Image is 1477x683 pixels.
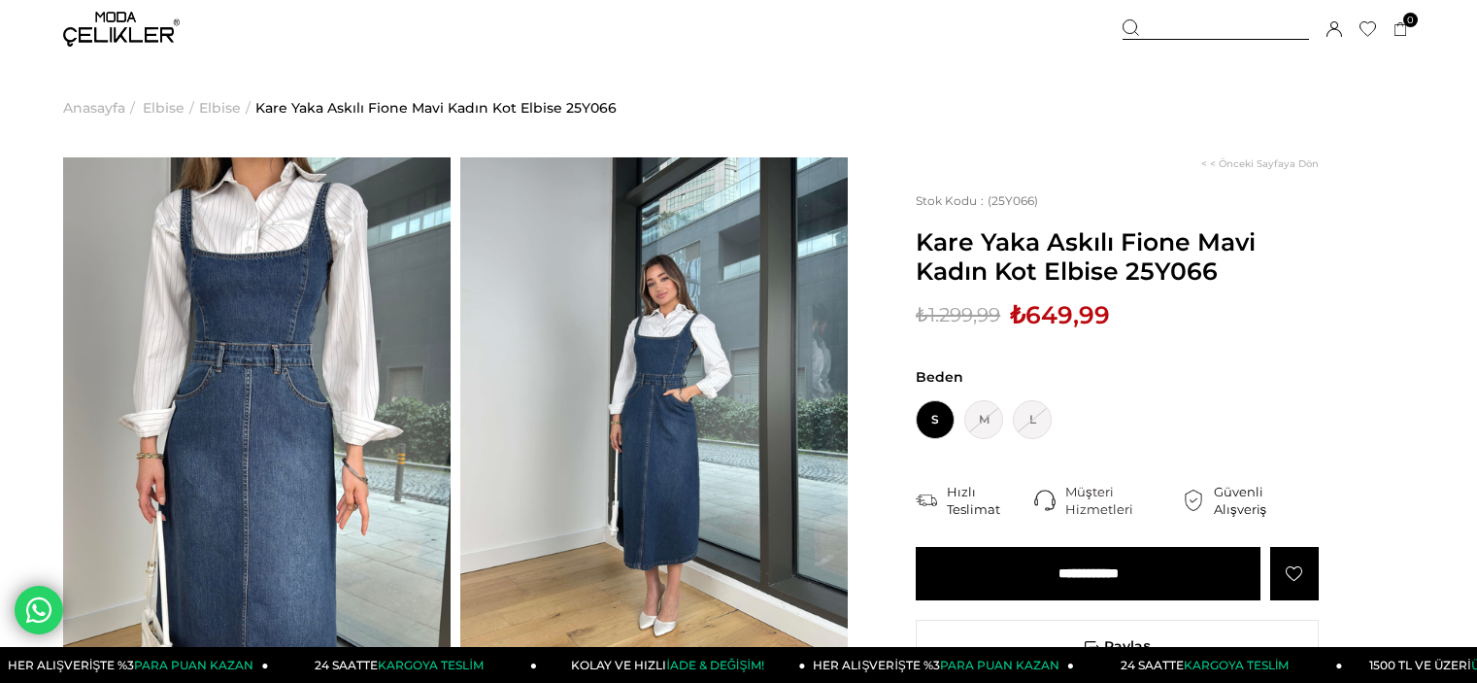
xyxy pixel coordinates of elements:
[63,12,180,47] img: logo
[916,490,937,511] img: shipping.png
[1270,547,1319,600] a: Favorilere Ekle
[255,58,617,157] a: Kare Yaka Askılı Fione Mavi Kadın Kot Elbise 25Y066
[916,368,1319,386] span: Beden
[269,647,538,683] a: 24 SAATTEKARGOYA TESLİM
[378,658,483,672] span: KARGOYA TESLİM
[537,647,806,683] a: KOLAY VE HIZLIİADE & DEĞİŞİM!
[1201,157,1319,170] a: < < Önceki Sayfaya Dön
[1214,483,1319,518] div: Güvenli Alışveriş
[1183,490,1204,511] img: security.png
[134,658,253,672] span: PARA PUAN KAZAN
[1074,647,1343,683] a: 24 SAATTEKARGOYA TESLİM
[199,58,255,157] li: >
[143,58,185,157] a: Elbise
[143,58,199,157] li: >
[940,658,1059,672] span: PARA PUAN KAZAN
[63,58,140,157] li: >
[63,58,125,157] a: Anasayfa
[1013,400,1052,439] span: L
[916,400,955,439] span: S
[1393,22,1408,37] a: 0
[806,647,1075,683] a: HER ALIŞVERİŞTE %3PARA PUAN KAZAN
[1065,483,1183,518] div: Müşteri Hizmetleri
[666,658,763,672] span: İADE & DEĞİŞİM!
[63,157,451,674] img: Fione elbise 25Y066
[964,400,1003,439] span: M
[1403,13,1418,27] span: 0
[916,300,1000,329] span: ₺1.299,99
[1034,490,1056,511] img: call-center.png
[916,193,988,208] span: Stok Kodu
[460,157,848,674] img: Fione elbise 25Y066
[1010,300,1110,329] span: ₺649,99
[916,193,1038,208] span: (25Y066)
[917,621,1318,672] span: Paylaş
[916,227,1319,286] span: Kare Yaka Askılı Fione Mavi Kadın Kot Elbise 25Y066
[947,483,1034,518] div: Hızlı Teslimat
[199,58,241,157] a: Elbise
[1184,658,1289,672] span: KARGOYA TESLİM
